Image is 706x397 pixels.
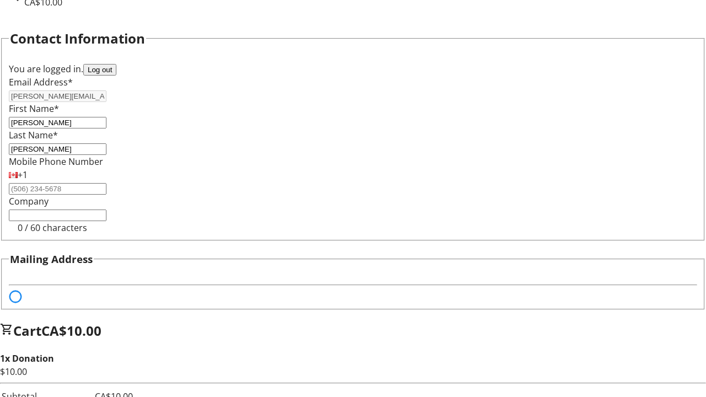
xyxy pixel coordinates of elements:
div: You are logged in. [9,62,697,76]
input: (506) 234-5678 [9,183,106,195]
label: Last Name* [9,129,58,141]
label: Email Address* [9,76,73,88]
button: Log out [83,64,116,76]
label: Company [9,195,49,207]
span: Cart [13,321,41,340]
span: CA$10.00 [41,321,101,340]
h3: Mailing Address [10,251,93,267]
label: Mobile Phone Number [9,155,103,168]
h2: Contact Information [10,29,145,49]
label: First Name* [9,103,59,115]
tr-character-limit: 0 / 60 characters [18,222,87,234]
